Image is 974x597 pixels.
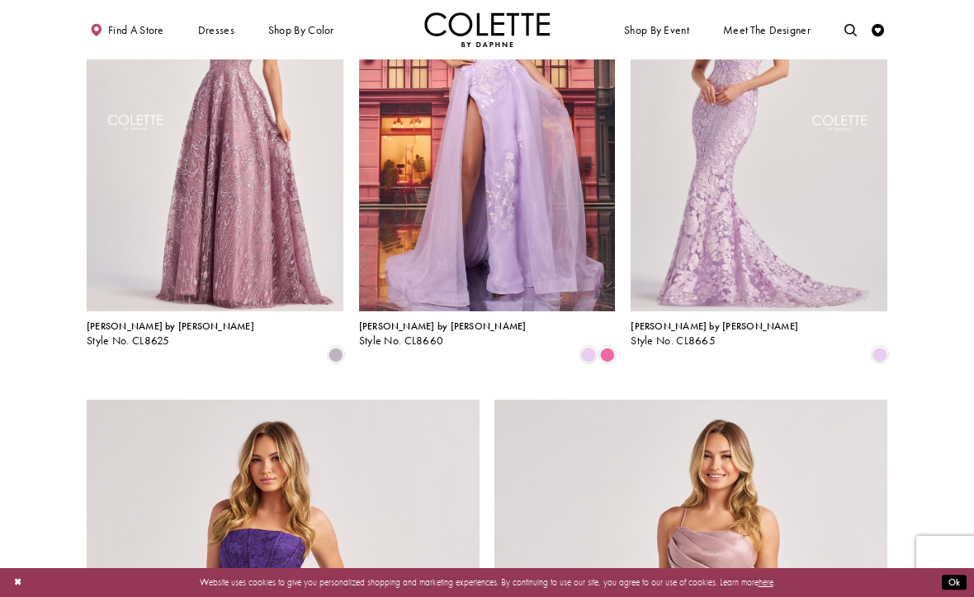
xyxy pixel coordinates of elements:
[424,12,550,47] a: Visit Home Page
[268,24,334,36] span: Shop by color
[87,12,167,47] a: Find a store
[329,347,343,362] i: Heather
[359,320,527,333] span: [PERSON_NAME] by [PERSON_NAME]
[723,24,811,36] span: Meet the designer
[841,12,860,47] a: Toggle search
[872,347,887,362] i: Lilac
[198,24,234,36] span: Dresses
[621,12,692,47] span: Shop By Event
[108,24,164,36] span: Find a store
[581,347,596,362] i: Lilac
[631,321,798,348] div: Colette by Daphne Style No. CL8665
[624,24,689,36] span: Shop By Event
[631,320,798,333] span: [PERSON_NAME] by [PERSON_NAME]
[759,576,773,588] a: here
[720,12,814,47] a: Meet the designer
[868,12,887,47] a: Check Wishlist
[359,334,444,348] span: Style No. CL8660
[424,12,550,47] img: Colette by Daphne
[265,12,337,47] span: Shop by color
[195,12,238,47] span: Dresses
[7,571,28,594] button: Close Dialog
[87,334,170,348] span: Style No. CL8625
[87,320,254,333] span: [PERSON_NAME] by [PERSON_NAME]
[90,574,884,590] p: Website uses cookies to give you personalized shopping and marketing experiences. By continuing t...
[359,321,527,348] div: Colette by Daphne Style No. CL8660
[631,334,716,348] span: Style No. CL8665
[87,321,254,348] div: Colette by Daphne Style No. CL8625
[942,575,967,590] button: Submit Dialog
